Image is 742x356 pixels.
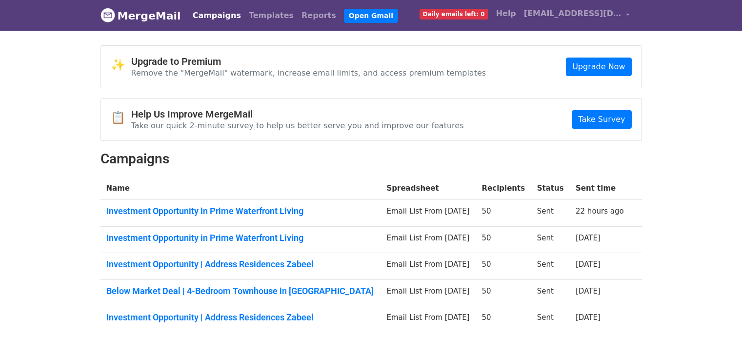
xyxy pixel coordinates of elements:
a: [DATE] [576,287,601,296]
a: Help [492,4,520,23]
a: MergeMail [100,5,181,26]
a: [DATE] [576,260,601,269]
td: Email List From [DATE] [381,253,476,280]
a: Open Gmail [344,9,398,23]
a: Investment Opportunity | Address Residences Zabeel [106,259,375,270]
a: [DATE] [576,313,601,322]
a: [EMAIL_ADDRESS][DOMAIN_NAME] [520,4,634,27]
th: Name [100,177,381,200]
td: 50 [476,200,531,227]
a: 22 hours ago [576,207,624,216]
th: Status [531,177,570,200]
span: Daily emails left: 0 [420,9,488,20]
a: Take Survey [572,110,631,129]
a: [DATE] [576,234,601,242]
td: 50 [476,226,531,253]
td: Email List From [DATE] [381,306,476,333]
span: 📋 [111,111,131,125]
a: Investment Opportunity in Prime Waterfront Living [106,206,375,217]
span: ✨ [111,58,131,72]
a: Templates [245,6,298,25]
td: 50 [476,279,531,306]
p: Remove the "MergeMail" watermark, increase email limits, and access premium templates [131,68,486,78]
a: Reports [298,6,340,25]
td: Sent [531,200,570,227]
td: Email List From [DATE] [381,226,476,253]
td: Sent [531,226,570,253]
td: 50 [476,306,531,333]
a: Upgrade Now [566,58,631,76]
a: Below Market Deal | 4-Bedroom Townhouse in [GEOGRAPHIC_DATA] [106,286,375,297]
a: Daily emails left: 0 [416,4,492,23]
td: Email List From [DATE] [381,200,476,227]
th: Sent time [570,177,630,200]
h2: Campaigns [100,151,642,167]
a: Investment Opportunity in Prime Waterfront Living [106,233,375,243]
td: Sent [531,253,570,280]
td: Sent [531,279,570,306]
th: Spreadsheet [381,177,476,200]
h4: Upgrade to Premium [131,56,486,67]
p: Take our quick 2-minute survey to help us better serve you and improve our features [131,120,464,131]
td: Sent [531,306,570,333]
h4: Help Us Improve MergeMail [131,108,464,120]
a: Campaigns [189,6,245,25]
th: Recipients [476,177,531,200]
td: Email List From [DATE] [381,279,476,306]
td: 50 [476,253,531,280]
a: Investment Opportunity | Address Residences Zabeel [106,312,375,323]
span: [EMAIL_ADDRESS][DOMAIN_NAME] [524,8,622,20]
img: MergeMail logo [100,8,115,22]
iframe: Chat Widget [693,309,742,356]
